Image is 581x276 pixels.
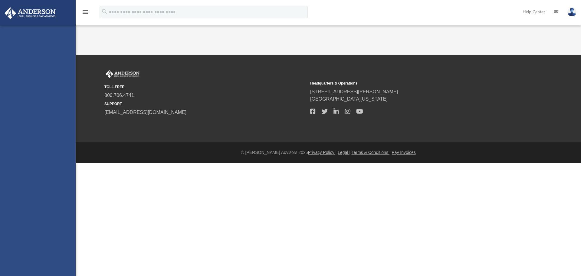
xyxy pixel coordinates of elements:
a: [GEOGRAPHIC_DATA][US_STATE] [310,96,388,101]
img: User Pic [567,8,576,16]
a: menu [82,12,89,16]
small: Headquarters & Operations [310,81,512,86]
i: search [101,8,108,15]
a: Terms & Conditions | [352,150,391,155]
img: Anderson Advisors Platinum Portal [104,70,141,78]
a: [STREET_ADDRESS][PERSON_NAME] [310,89,398,94]
div: © [PERSON_NAME] Advisors 2025 [76,149,581,156]
img: Anderson Advisors Platinum Portal [3,7,57,19]
a: Legal | [338,150,350,155]
i: menu [82,8,89,16]
small: SUPPORT [104,101,306,107]
a: [EMAIL_ADDRESS][DOMAIN_NAME] [104,110,186,115]
a: 800.706.4741 [104,93,134,98]
a: Pay Invoices [392,150,415,155]
small: TOLL FREE [104,84,306,90]
a: Privacy Policy | [308,150,337,155]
